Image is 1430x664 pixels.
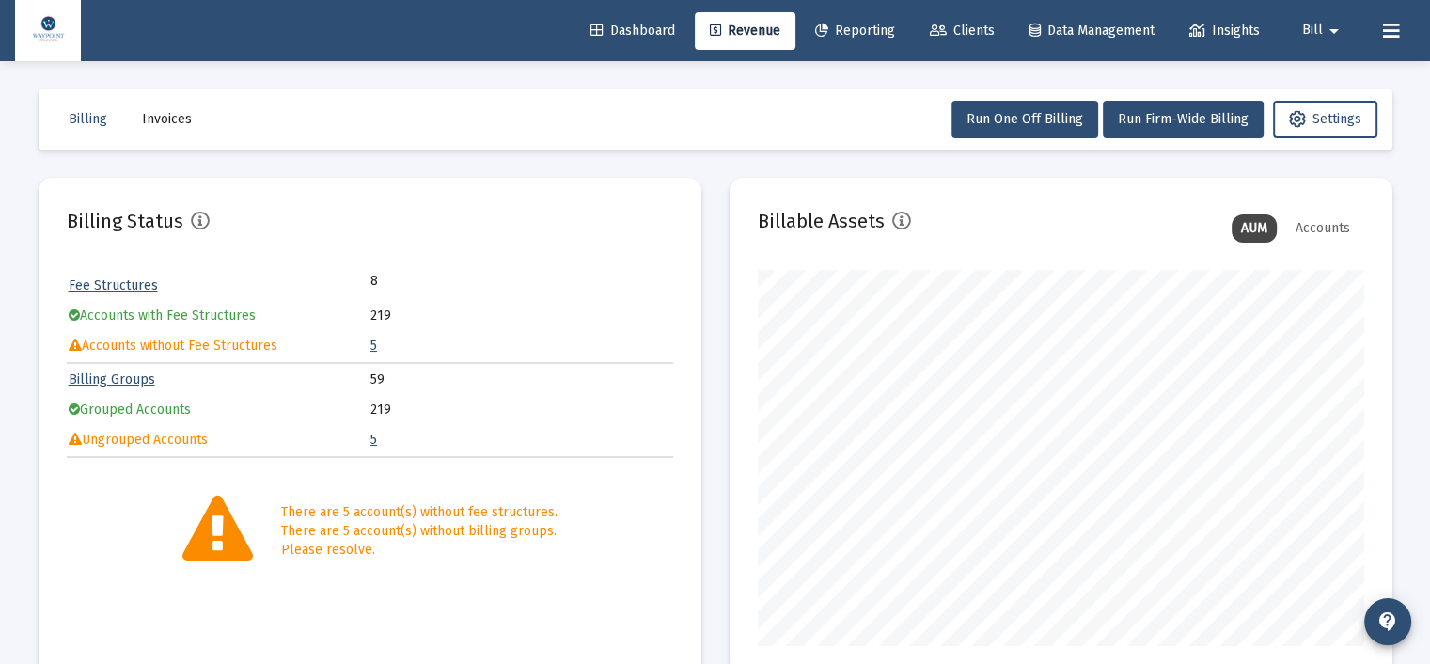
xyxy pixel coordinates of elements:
a: Fee Structures [69,277,158,293]
button: Run Firm-Wide Billing [1103,101,1264,138]
a: 5 [370,338,377,354]
span: Settings [1289,111,1361,127]
span: Revenue [710,23,780,39]
a: Billing Groups [69,372,155,387]
mat-icon: contact_support [1376,610,1399,633]
td: 59 [370,366,671,394]
td: 8 [370,272,521,291]
span: Run Firm-Wide Billing [1118,111,1249,127]
span: Run One Off Billing [966,111,1083,127]
td: Ungrouped Accounts [69,426,369,454]
button: Run One Off Billing [951,101,1098,138]
a: Clients [915,12,1010,50]
button: Billing [54,101,122,138]
h2: Billable Assets [758,206,885,236]
div: AUM [1232,214,1277,243]
div: There are 5 account(s) without billing groups. [281,522,558,541]
span: Data Management [1029,23,1155,39]
button: Settings [1273,101,1377,138]
td: 219 [370,396,671,424]
a: Dashboard [575,12,690,50]
button: Bill [1280,11,1368,49]
span: Clients [930,23,995,39]
div: Please resolve. [281,541,558,560]
mat-icon: arrow_drop_down [1323,12,1345,50]
span: Billing [69,111,107,127]
a: 5 [370,432,377,448]
a: Insights [1174,12,1275,50]
span: Insights [1189,23,1260,39]
div: Accounts [1286,214,1359,243]
img: Dashboard [29,12,67,50]
div: There are 5 account(s) without fee structures. [281,503,558,522]
h2: Billing Status [67,206,183,236]
td: Grouped Accounts [69,396,369,424]
td: Accounts without Fee Structures [69,332,369,360]
button: Invoices [127,101,207,138]
span: Bill [1302,23,1323,39]
span: Reporting [815,23,895,39]
a: Reporting [800,12,910,50]
td: 219 [370,302,671,330]
td: Accounts with Fee Structures [69,302,369,330]
a: Data Management [1014,12,1170,50]
a: Revenue [695,12,795,50]
span: Dashboard [590,23,675,39]
span: Invoices [142,111,192,127]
